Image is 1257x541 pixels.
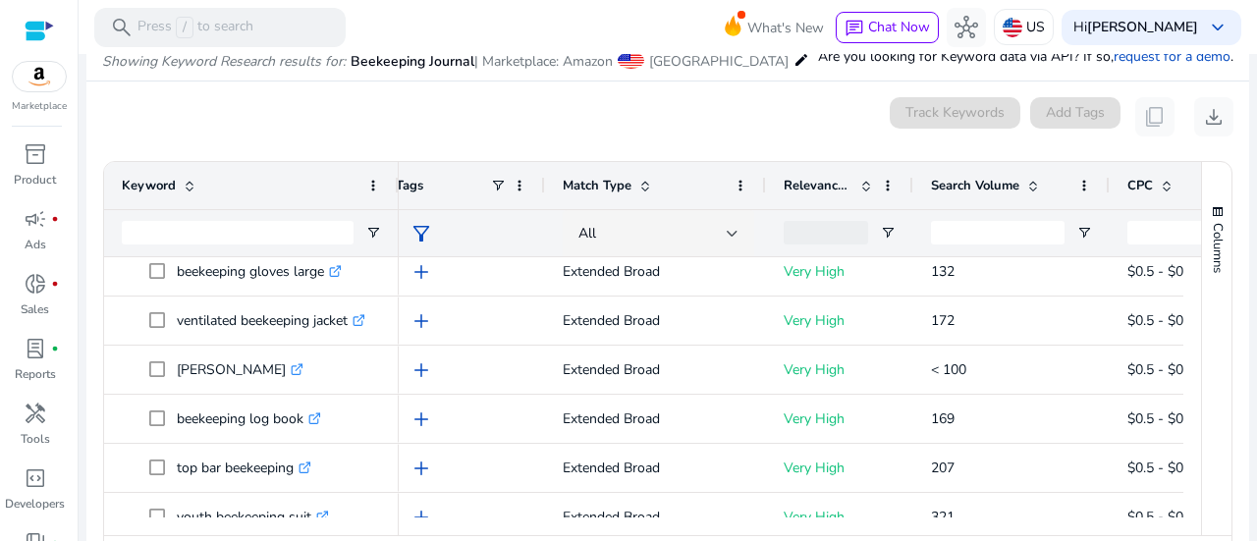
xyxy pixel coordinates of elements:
span: [GEOGRAPHIC_DATA] [649,52,789,71]
input: Search Volume Filter Input [931,221,1065,244]
p: Product [14,171,56,189]
input: Keyword Filter Input [122,221,354,244]
p: beekeeping log book [177,399,321,439]
span: fiber_manual_record [51,215,59,223]
span: $0.5 - $0.75 [1127,360,1202,379]
i: Showing Keyword Research results for: [102,52,346,71]
p: Reports [15,365,56,383]
button: Open Filter Menu [365,225,381,241]
span: code_blocks [24,466,47,490]
p: top bar beekeeping [177,448,311,488]
img: us.svg [1003,18,1022,37]
span: Columns [1209,223,1227,273]
p: Extended Broad [563,497,748,537]
span: | Marketplace: Amazon [474,52,613,71]
span: add [410,260,433,284]
span: Tags [396,177,423,194]
b: [PERSON_NAME] [1087,18,1198,36]
span: Match Type [563,177,631,194]
span: keyboard_arrow_down [1206,16,1230,39]
span: CPC [1127,177,1153,194]
p: beekeeping gloves large [177,251,342,292]
span: download [1202,105,1226,129]
p: youth beekeeping suit [177,497,329,537]
span: add [410,309,433,333]
p: [PERSON_NAME] [177,350,303,390]
span: What's New [747,11,824,45]
p: Extended Broad [563,300,748,341]
span: $0.5 - $0.75 [1127,262,1202,281]
button: download [1194,97,1233,136]
span: fiber_manual_record [51,345,59,352]
p: Very High [784,448,896,488]
span: add [410,407,433,431]
p: Tools [21,430,50,448]
button: Open Filter Menu [880,225,896,241]
span: chat [845,19,864,38]
span: filter_alt [410,222,433,245]
button: hub [947,8,986,47]
span: $0.5 - $0.75 [1127,459,1202,477]
span: Beekeeping Journal [351,52,474,71]
span: search [110,16,134,39]
span: lab_profile [24,337,47,360]
button: Open Filter Menu [1076,225,1092,241]
span: add [410,457,433,480]
p: Very High [784,350,896,390]
span: 172 [931,311,955,330]
p: Hi [1073,21,1198,34]
span: $0.5 - $0.75 [1127,311,1202,330]
p: Extended Broad [563,448,748,488]
p: ventilated beekeeping jacket [177,300,365,341]
p: Ads [25,236,46,253]
span: hub [955,16,978,39]
span: Search Volume [931,177,1019,194]
span: campaign [24,207,47,231]
span: 207 [931,459,955,477]
p: Extended Broad [563,399,748,439]
img: amazon.svg [13,62,66,91]
span: inventory_2 [24,142,47,166]
span: Relevance Score [784,177,852,194]
p: Press to search [137,17,253,38]
span: All [578,224,596,243]
span: add [410,506,433,529]
span: donut_small [24,272,47,296]
button: chatChat Now [836,12,939,43]
p: Extended Broad [563,350,748,390]
span: Keyword [122,177,176,194]
span: 132 [931,262,955,281]
p: Very High [784,497,896,537]
span: $0.5 - $0.75 [1127,409,1202,428]
p: Marketplace [12,99,67,114]
span: < 100 [931,360,966,379]
span: 169 [931,409,955,428]
p: Developers [5,495,65,513]
span: / [176,17,193,38]
p: Very High [784,251,896,292]
p: Extended Broad [563,251,748,292]
span: fiber_manual_record [51,280,59,288]
p: US [1026,10,1045,44]
mat-icon: edit [793,48,809,72]
p: Very High [784,399,896,439]
span: $0.5 - $0.75 [1127,508,1202,526]
span: 321 [931,508,955,526]
p: Very High [784,300,896,341]
p: Sales [21,300,49,318]
span: handyman [24,402,47,425]
span: add [410,358,433,382]
span: Chat Now [868,18,930,36]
